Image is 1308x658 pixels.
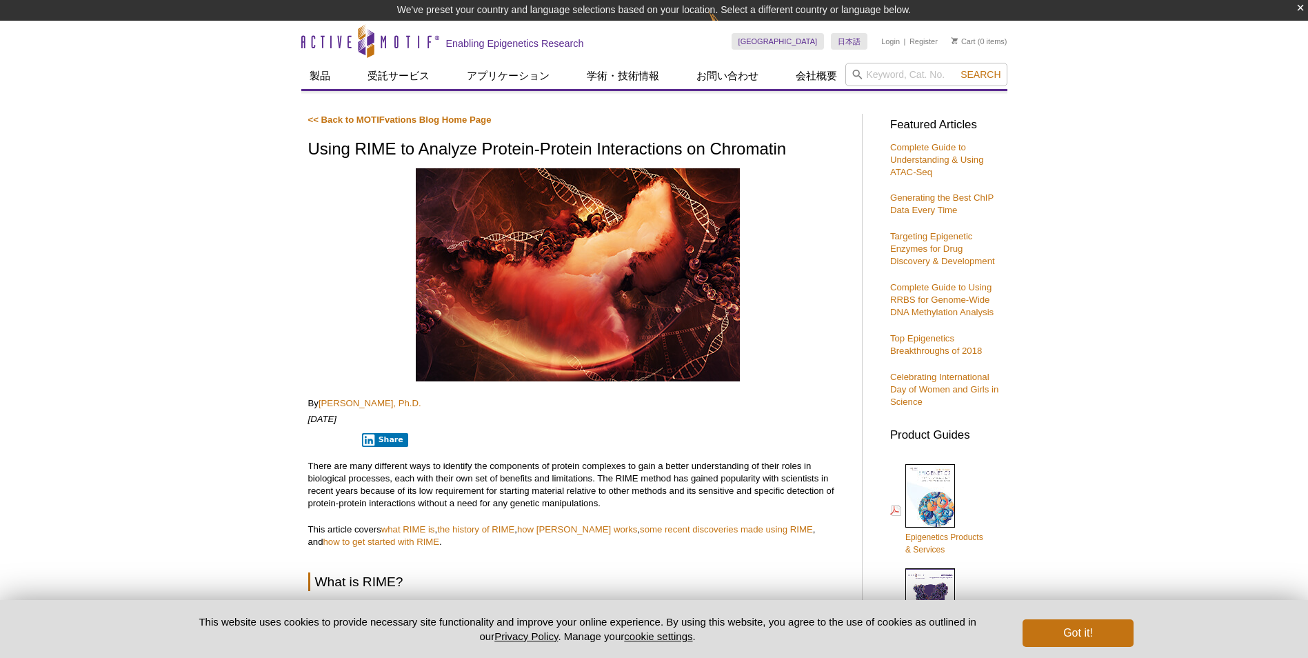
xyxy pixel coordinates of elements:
[319,398,421,408] a: [PERSON_NAME], Ph.D.
[175,615,1000,644] p: This website uses cookies to provide necessary site functionality and improve your online experie...
[308,114,492,125] a: << Back to MOTIFvations Blog Home Page
[952,33,1007,50] li: (0 items)
[952,37,976,46] a: Cart
[881,37,900,46] a: Login
[1023,619,1133,647] button: Got it!
[890,192,994,215] a: Generating the Best ChIP Data Every Time
[517,524,637,535] a: how [PERSON_NAME] works
[909,37,938,46] a: Register
[416,168,740,381] img: RIME
[905,464,955,528] img: Epi_brochure_140604_cover_web_70x200
[308,524,848,548] p: This article covers , , , , and .
[308,414,337,424] em: [DATE]
[308,140,848,160] h1: Using RIME to Analyze Protein-Protein Interactions on Chromatin
[709,10,745,43] img: Change Here
[640,524,813,535] a: some recent discoveries made using RIME
[845,63,1007,86] input: Keyword, Cat. No.
[831,33,867,50] a: 日本語
[381,524,435,535] a: what RIME is
[905,568,955,632] img: Abs_epi_2015_cover_web_70x200
[688,63,767,89] a: お問い合わせ
[308,432,353,446] iframe: X Post Button
[362,433,408,447] button: Share
[904,33,906,50] li: |
[890,421,1000,441] h3: Product Guides
[890,231,995,266] a: Targeting Epigenetic Enzymes for Drug Discovery & Development
[437,524,514,535] a: the history of RIME
[624,630,692,642] button: cookie settings
[359,63,438,89] a: 受託サービス
[890,333,982,356] a: Top Epigenetics Breakthroughs of 2018
[787,63,845,89] a: 会社概要
[956,68,1005,81] button: Search
[308,397,848,410] p: By
[890,463,983,557] a: Epigenetics Products& Services
[890,142,984,177] a: Complete Guide to Understanding & Using ATAC-Seq
[459,63,558,89] a: アプリケーション
[308,572,848,591] h2: What is RIME?
[308,460,848,510] p: There are many different ways to identify the components of protein complexes to gain a better un...
[732,33,825,50] a: [GEOGRAPHIC_DATA]
[890,119,1000,131] h3: Featured Articles
[960,69,1000,80] span: Search
[301,63,339,89] a: 製品
[905,532,983,555] span: Epigenetics Products & Services
[890,282,994,317] a: Complete Guide to Using RRBS for Genome-Wide DNA Methylation Analysis
[446,37,584,50] h2: Enabling Epigenetics Research
[578,63,667,89] a: 学術・技術情報
[952,37,958,44] img: Your Cart
[323,537,440,547] a: how to get started with RIME
[890,372,998,407] a: Celebrating International Day of Women and Girls in Science
[494,630,558,642] a: Privacy Policy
